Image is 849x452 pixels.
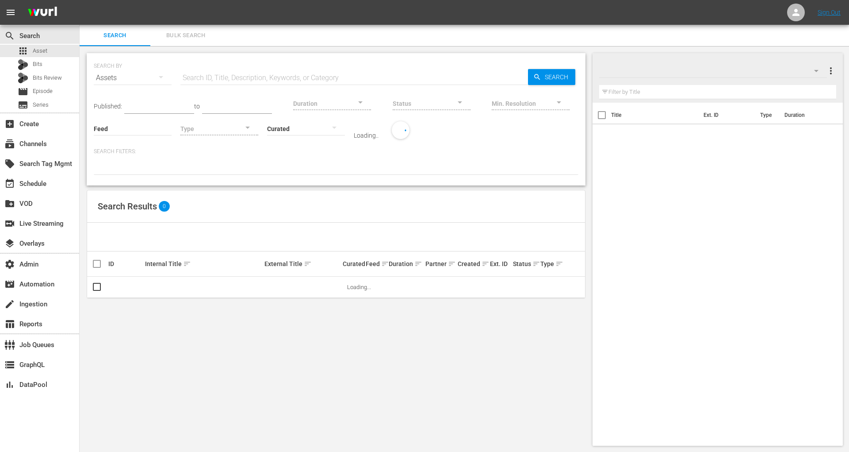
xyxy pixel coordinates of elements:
span: Ingestion [4,299,15,309]
th: Type [755,103,779,127]
span: Reports [4,319,15,329]
div: Ext. ID [490,260,510,267]
span: Series [33,100,49,109]
span: Job Queues [4,340,15,350]
div: ID [108,260,142,267]
span: Bulk Search [156,31,216,41]
span: Live Streaming [4,218,15,229]
span: to [194,103,200,110]
span: Loading... [347,284,371,290]
div: Curated [343,260,363,267]
th: Title [611,103,698,127]
span: Asset [33,46,47,55]
div: Internal Title [145,259,262,269]
span: sort [555,260,563,268]
div: Partner [425,259,455,269]
span: GraphQL [4,359,15,370]
span: sort [304,260,312,268]
div: Assets [94,66,172,90]
span: sort [448,260,456,268]
span: Automation [4,279,15,290]
p: Search Filters: [94,148,578,155]
img: ans4CAIJ8jUAAAAAAAAAAAAAAAAAAAAAAAAgQb4GAAAAAAAAAAAAAAAAAAAAAAAAJMjXAAAAAAAAAAAAAAAAAAAAAAAAgAT5G... [21,2,64,23]
div: Created [458,259,487,269]
span: Search [4,31,15,41]
span: Asset [18,46,28,56]
span: sort [183,260,191,268]
div: Type [540,259,556,269]
span: Series [18,100,28,110]
span: more_vert [826,66,836,76]
span: sort [381,260,389,268]
span: Channels [4,139,15,149]
div: Status [513,259,538,269]
div: Loading.. [354,132,379,139]
span: 0 [159,201,170,212]
div: Bits Review [18,73,28,83]
span: Search Tag Mgmt [4,158,15,169]
span: Search [541,69,575,85]
span: sort [414,260,422,268]
div: Duration [389,259,423,269]
div: Bits [18,59,28,70]
span: DataPool [4,379,15,390]
span: Schedule [4,178,15,189]
th: Duration [779,103,832,127]
div: Feed [366,259,386,269]
span: Bits [33,60,42,69]
span: menu [5,7,16,18]
a: Sign Out [818,9,841,16]
span: Published: [94,103,122,110]
span: Bits Review [33,73,62,82]
span: Admin [4,259,15,270]
span: Episode [33,87,53,96]
span: VOD [4,198,15,209]
span: Search Results [98,201,157,212]
span: Episode [18,86,28,97]
button: more_vert [826,60,836,81]
div: External Title [264,259,340,269]
th: Ext. ID [698,103,755,127]
span: Create [4,119,15,129]
span: Search [85,31,145,41]
button: Search [528,69,575,85]
span: Overlays [4,238,15,249]
span: sort [532,260,540,268]
span: sort [482,260,490,268]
